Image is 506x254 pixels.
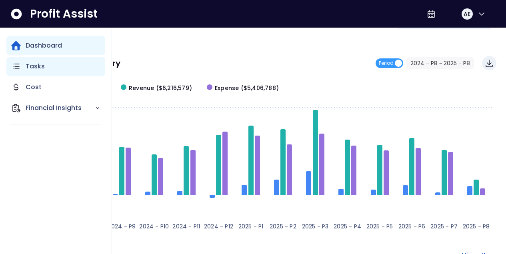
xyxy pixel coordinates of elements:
[26,41,62,50] p: Dashboard
[302,222,329,230] text: 2025 - P3
[204,222,233,230] text: 2024 - P12
[406,57,474,69] button: 2024 - P8 ~ 2025 - P8
[108,222,136,230] text: 2024 - P9
[172,222,200,230] text: 2024 - P11
[430,222,458,230] text: 2025 - P7
[334,222,361,230] text: 2025 - P4
[139,222,169,230] text: 2024 - P10
[215,84,279,92] span: Expense ($5,406,788)
[270,222,296,230] text: 2025 - P2
[463,222,490,230] text: 2025 - P8
[482,56,496,70] button: Download
[379,58,394,68] span: Period
[26,103,95,113] p: Financial Insights
[366,222,393,230] text: 2025 - P5
[129,84,192,92] span: Revenue ($6,216,579)
[398,222,426,230] text: 2025 - P6
[26,62,45,71] p: Tasks
[238,222,264,230] text: 2025 - P1
[26,82,42,92] p: Cost
[464,10,470,18] span: AE
[30,7,98,21] span: Profit Assist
